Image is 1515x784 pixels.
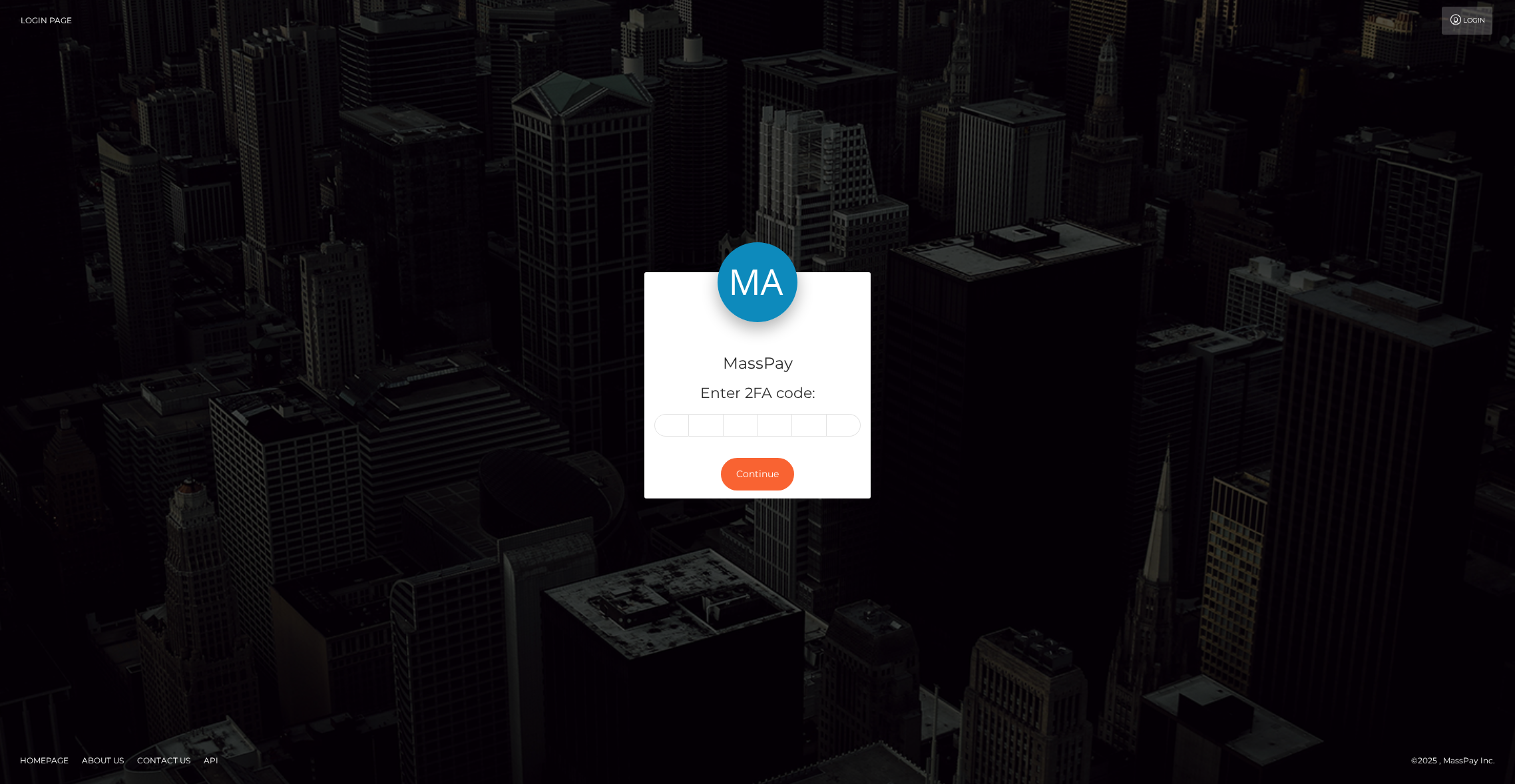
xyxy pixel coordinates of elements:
[654,383,861,404] h5: Enter 2FA code:
[15,750,74,771] a: Homepage
[654,352,861,375] h4: MassPay
[21,7,72,35] a: Login Page
[721,458,794,490] button: Continue
[1411,753,1505,768] div: © 2025 , MassPay Inc.
[198,750,224,771] a: API
[132,750,196,771] a: Contact Us
[1442,7,1492,35] a: Login
[77,750,129,771] a: About Us
[718,242,797,322] img: MassPay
